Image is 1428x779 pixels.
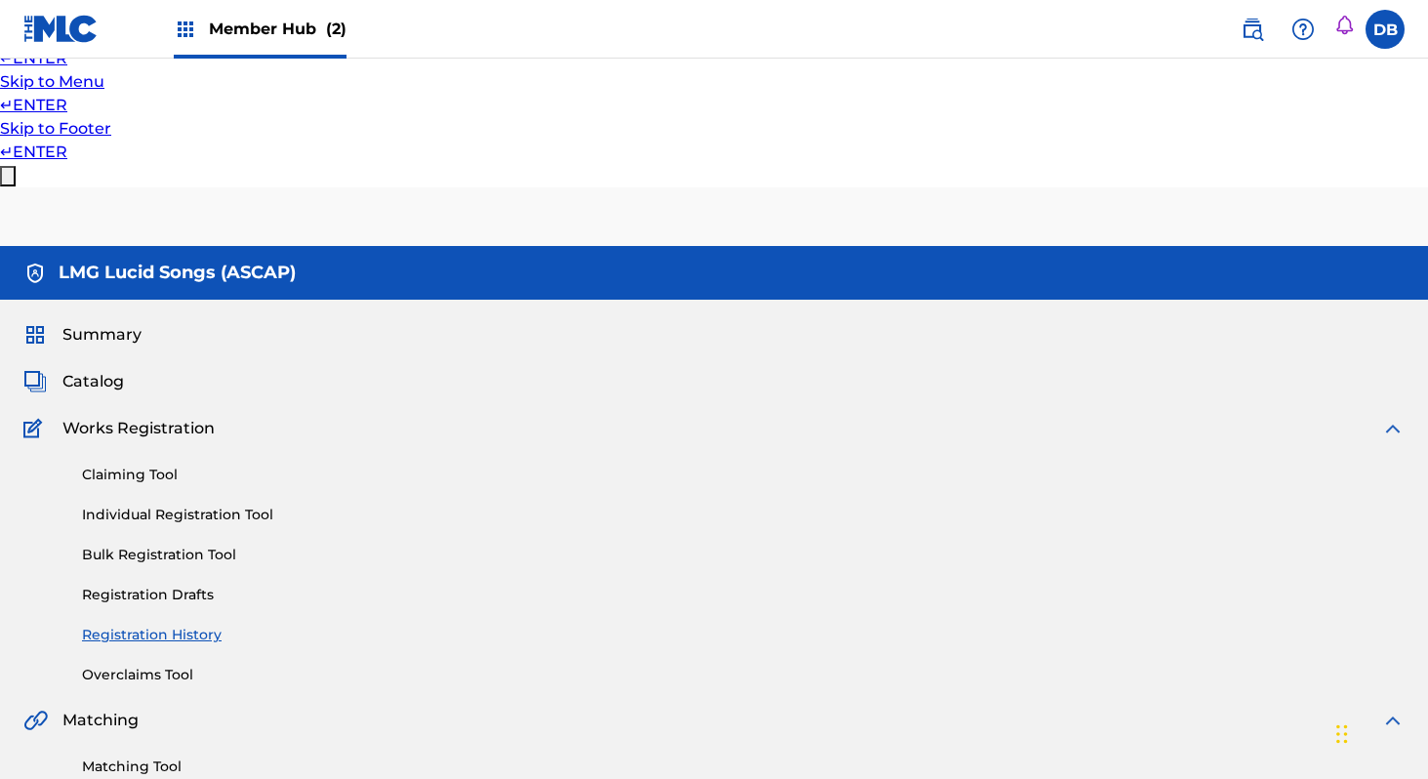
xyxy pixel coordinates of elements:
[82,465,1405,485] a: Claiming Tool
[209,18,347,40] span: Member Hub
[23,15,99,43] img: MLC Logo
[23,323,47,347] img: Summary
[62,323,142,347] span: Summary
[1241,18,1264,41] img: search
[174,18,197,41] img: Top Rightsholders
[1366,10,1405,49] div: User Menu
[1233,10,1272,49] a: Public Search
[23,370,47,393] img: Catalog
[1291,18,1315,41] img: help
[23,262,47,285] img: Accounts
[23,370,124,393] a: CatalogCatalog
[62,709,139,732] span: Matching
[1336,705,1348,763] div: Drag
[82,545,1405,565] a: Bulk Registration Tool
[82,757,1405,777] a: Matching Tool
[23,417,49,440] img: Works Registration
[59,262,296,284] h5: LMG Lucid Songs (ASCAP)
[82,665,1405,685] a: Overclaims Tool
[62,370,124,393] span: Catalog
[23,323,142,347] a: SummarySummary
[82,625,1405,645] a: Registration History
[1330,685,1428,779] iframe: Chat Widget
[1334,16,1354,42] div: Notifications
[23,709,48,732] img: Matching
[82,505,1405,525] a: Individual Registration Tool
[1373,497,1428,654] iframe: Resource Center
[1284,10,1323,49] div: Help
[326,20,347,38] span: (2)
[82,585,1405,605] a: Registration Drafts
[1381,417,1405,440] img: expand
[62,417,215,440] span: Works Registration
